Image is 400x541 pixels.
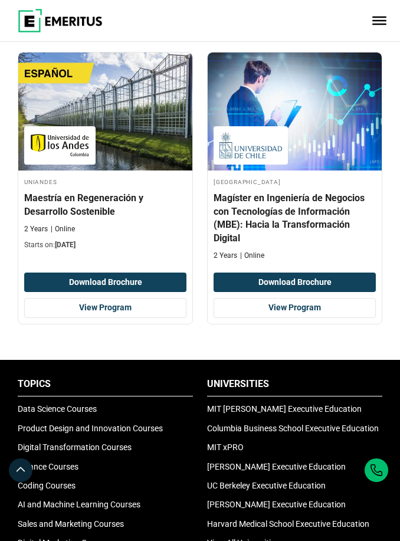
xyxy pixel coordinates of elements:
[18,462,78,471] a: Finance Courses
[207,442,244,452] a: MIT xPRO
[24,273,186,293] button: Download Brochure
[207,462,346,471] a: [PERSON_NAME] Executive Education
[24,298,186,318] a: View Program
[214,298,376,318] a: View Program
[208,53,382,267] a: Technology Course by Universidad de Chile - Universidad de Chile [GEOGRAPHIC_DATA] Magíster en In...
[372,17,386,25] button: Toggle Menu
[214,192,376,245] h4: Magíster en Ingeniería de Negocios con Tecnologías de Información (MBE): Hacia la Transformación ...
[18,500,140,509] a: AI and Machine Learning Courses
[207,404,362,414] a: MIT [PERSON_NAME] Executive Education
[18,53,192,256] a: Business Management Course by Uniandes - October 27, 2025 Uniandes Uniandes Maestría en Regenerac...
[18,424,163,433] a: Product Design and Innovation Courses
[219,132,282,159] img: Universidad de Chile
[214,251,237,261] p: 2 Years
[30,132,90,159] img: Uniandes
[208,53,382,171] img: Magíster en Ingeniería de Negocios con Tecnologías de Información (MBE): Hacia la Transformación ...
[214,273,376,293] button: Download Brochure
[240,251,264,261] p: Online
[214,176,376,186] h4: [GEOGRAPHIC_DATA]
[207,481,326,490] a: UC Berkeley Executive Education
[18,481,76,490] a: Coding Courses
[18,442,132,452] a: Digital Transformation Courses
[18,519,124,529] a: Sales and Marketing Courses
[18,53,192,171] img: Maestría en Regeneración y Desarrollo Sostenible | Online Business Management Course
[24,192,186,218] h4: Maestría en Regeneración y Desarrollo Sostenible
[51,224,75,234] p: Online
[207,519,369,529] a: Harvard Medical School Executive Education
[24,176,186,186] h4: Uniandes
[24,224,48,234] p: 2 Years
[207,500,346,509] a: [PERSON_NAME] Executive Education
[24,240,186,250] p: Starts on:
[18,404,97,414] a: Data Science Courses
[55,241,76,249] span: [DATE]
[207,424,379,433] a: Columbia Business School Executive Education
